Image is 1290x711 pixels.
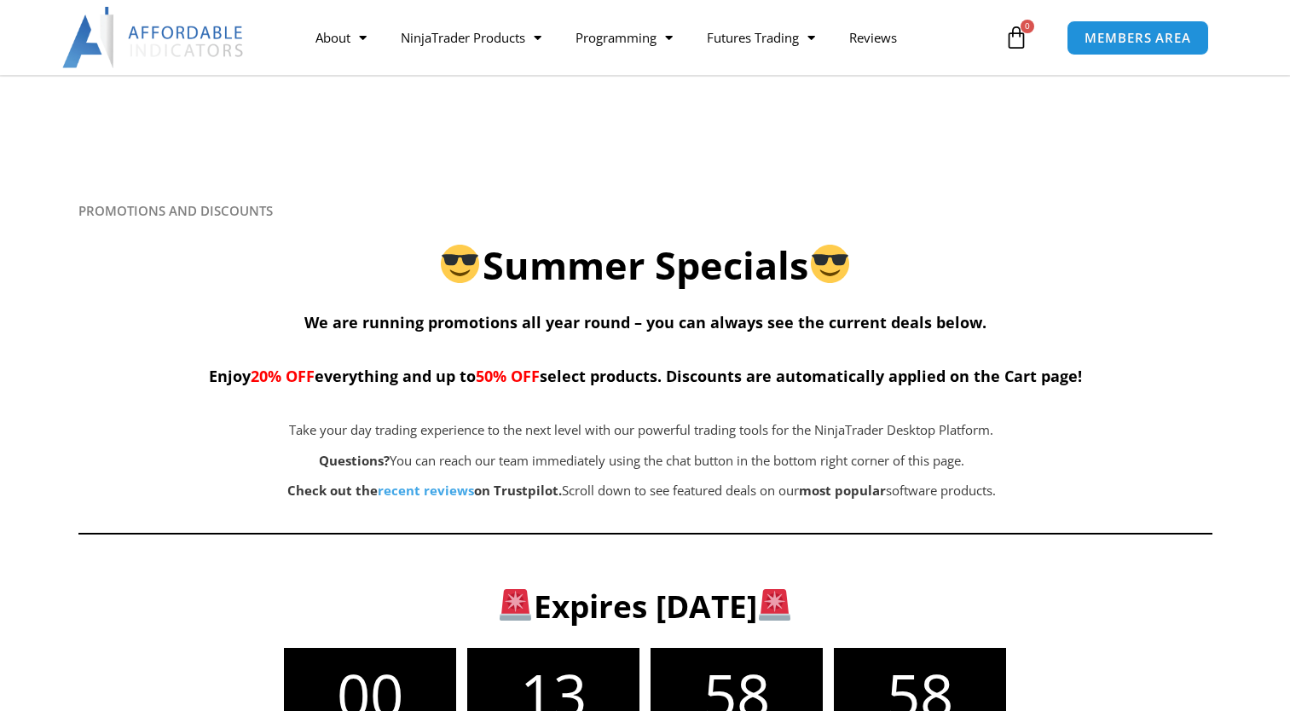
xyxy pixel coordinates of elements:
[690,18,832,57] a: Futures Trading
[759,589,790,621] img: 🚨
[298,18,1000,57] nav: Menu
[558,18,690,57] a: Programming
[164,479,1120,503] p: Scroll down to see featured deals on our software products.
[287,482,562,499] strong: Check out the on Trustpilot.
[378,482,474,499] a: recent reviews
[979,13,1054,62] a: 0
[164,449,1120,473] p: You can reach our team immediately using the chat button in the bottom right corner of this page.
[1067,20,1209,55] a: MEMBERS AREA
[78,240,1212,291] h2: Summer Specials
[1085,32,1191,44] span: MEMBERS AREA
[62,7,246,68] img: LogoAI | Affordable Indicators – NinjaTrader
[106,586,1184,627] h3: Expires [DATE]
[441,245,479,283] img: 😎
[251,366,315,386] span: 20% OFF
[298,18,384,57] a: About
[476,366,540,386] span: 50% OFF
[209,366,1082,386] span: Enjoy everything and up to select products. Discounts are automatically applied on the Cart page!
[1021,20,1034,33] span: 0
[304,312,986,332] span: We are running promotions all year round – you can always see the current deals below.
[289,421,993,438] span: Take your day trading experience to the next level with our powerful trading tools for the NinjaT...
[78,203,1212,219] h6: PROMOTIONS AND DISCOUNTS
[799,482,886,499] b: most popular
[500,589,531,621] img: 🚨
[319,452,390,469] strong: Questions?
[811,245,849,283] img: 😎
[832,18,914,57] a: Reviews
[384,18,558,57] a: NinjaTrader Products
